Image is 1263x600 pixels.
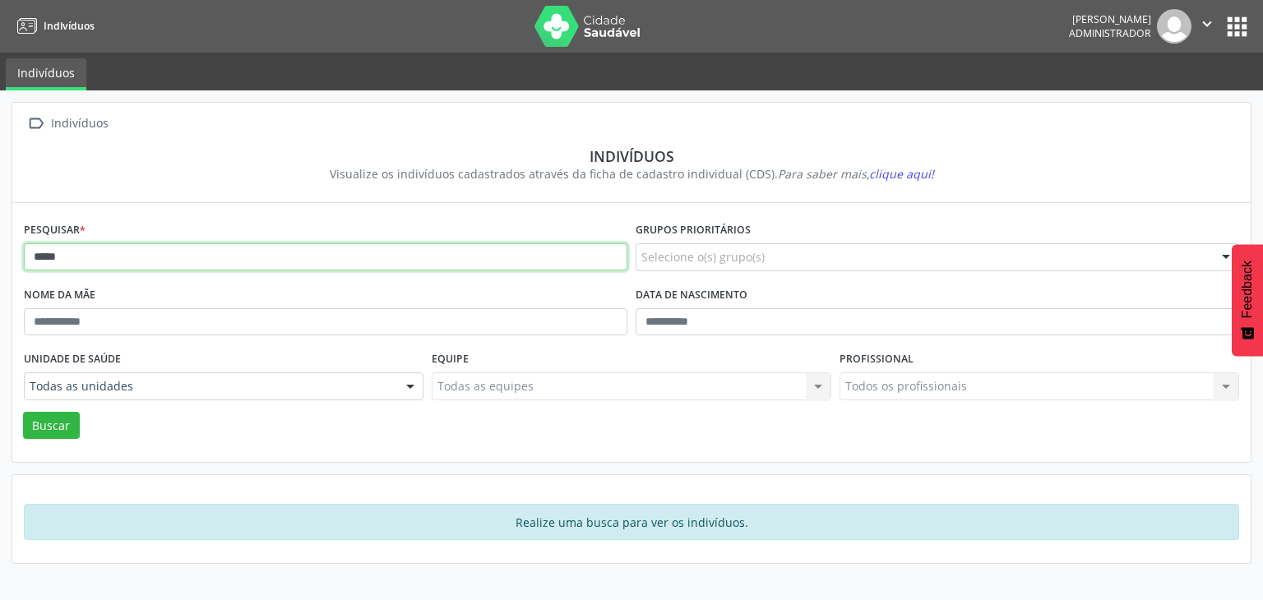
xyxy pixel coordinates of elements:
label: Data de nascimento [636,283,747,308]
i:  [24,112,48,136]
label: Pesquisar [24,218,86,243]
span: Selecione o(s) grupo(s) [641,248,765,265]
i: Para saber mais, [778,166,934,182]
label: Unidade de saúde [24,347,121,372]
i:  [1198,15,1216,33]
a: Indivíduos [6,58,86,90]
div: Realize uma busca para ver os indivíduos. [24,504,1239,540]
button: apps [1223,12,1251,41]
img: img [1157,9,1191,44]
span: Todas as unidades [30,378,390,395]
span: clique aqui! [869,166,934,182]
div: Indivíduos [48,112,111,136]
span: Indivíduos [44,19,95,33]
button: Buscar [23,412,80,440]
div: Indivíduos [35,147,1228,165]
label: Grupos prioritários [636,218,751,243]
button: Feedback - Mostrar pesquisa [1232,244,1263,356]
label: Profissional [840,347,914,372]
span: Feedback [1240,261,1255,318]
a: Indivíduos [12,12,95,39]
button:  [1191,9,1223,44]
div: [PERSON_NAME] [1069,12,1151,26]
label: Nome da mãe [24,283,95,308]
span: Administrador [1069,26,1151,40]
a:  Indivíduos [24,112,111,136]
div: Visualize os indivíduos cadastrados através da ficha de cadastro individual (CDS). [35,165,1228,182]
label: Equipe [432,347,469,372]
